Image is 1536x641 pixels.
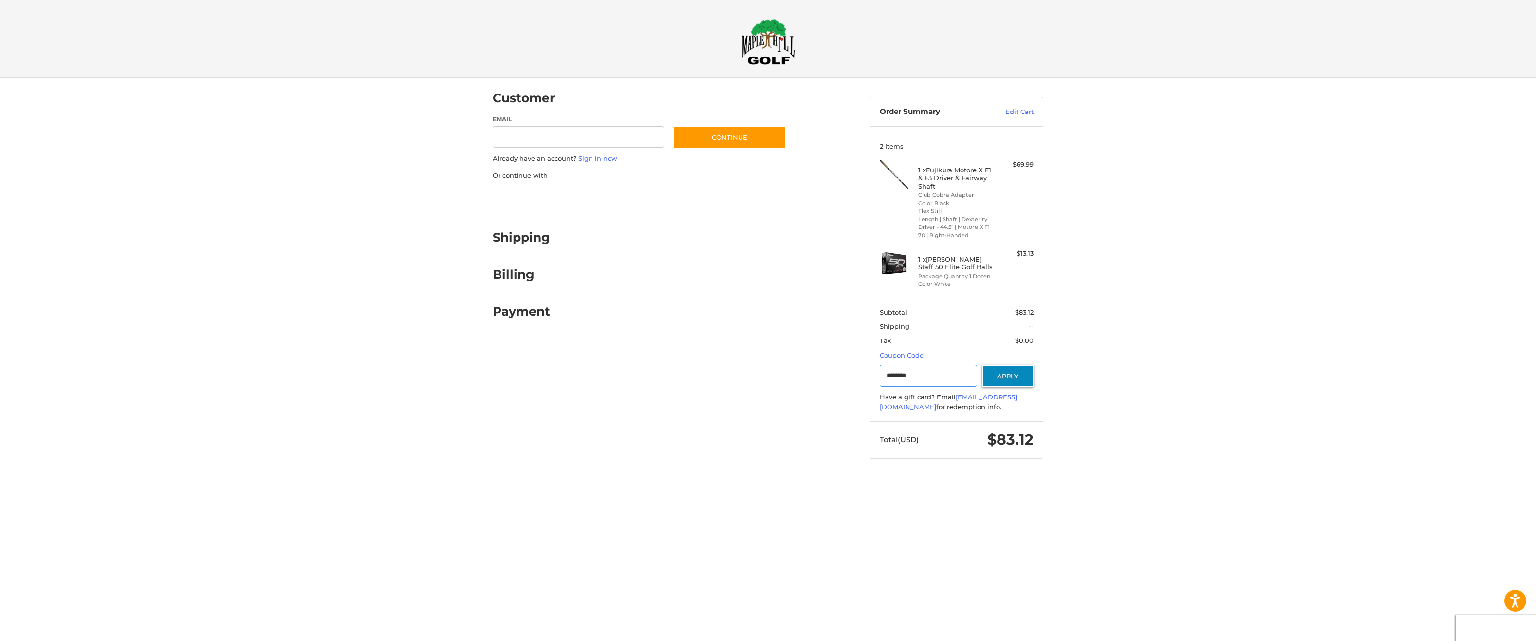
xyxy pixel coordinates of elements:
[493,304,550,319] h2: Payment
[572,190,645,207] iframe: PayPal-paylater
[880,393,1034,412] div: Have a gift card? Email for redemption info.
[918,255,993,271] h4: 1 x [PERSON_NAME] Staff 50 Elite Golf Balls
[880,308,907,316] span: Subtotal
[987,431,1034,449] span: $83.12
[918,272,993,281] li: Package Quantity 1 Dozen
[673,126,786,149] button: Continue
[880,435,919,444] span: Total (USD)
[880,142,1034,150] h3: 2 Items
[918,199,993,207] li: Color Black
[995,249,1034,259] div: $13.13
[493,154,786,164] p: Already have an account?
[880,351,924,359] a: Coupon Code
[490,190,563,207] iframe: PayPal-paypal
[493,230,550,245] h2: Shipping
[880,322,909,330] span: Shipping
[918,166,993,190] h4: 1 x Fujikura Motore X F1 & F3 Driver & Fairway Shaft
[995,160,1034,170] div: $69.99
[655,190,728,207] iframe: PayPal-venmo
[493,91,555,106] h2: Customer
[880,393,1017,411] a: [EMAIL_ADDRESS][DOMAIN_NAME]
[1456,615,1536,641] iframe: Google Customer Reviews
[918,215,993,240] li: Length | Shaft | Dexterity Driver - 44.5" | Motore X F1 70 | Right-Handed
[880,365,978,387] input: Gift Certificate or Coupon Code
[741,19,795,65] img: Maple Hill Golf
[918,207,993,215] li: Flex Stiff
[1029,322,1034,330] span: --
[1015,337,1034,344] span: $0.00
[493,115,664,124] label: Email
[880,107,984,117] h3: Order Summary
[918,191,993,199] li: Club Cobra Adapter
[1015,308,1034,316] span: $83.12
[984,107,1034,117] a: Edit Cart
[880,337,891,344] span: Tax
[918,280,993,288] li: Color White
[493,171,786,181] p: Or continue with
[578,154,617,162] a: Sign in now
[493,267,550,282] h2: Billing
[982,365,1034,387] button: Apply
